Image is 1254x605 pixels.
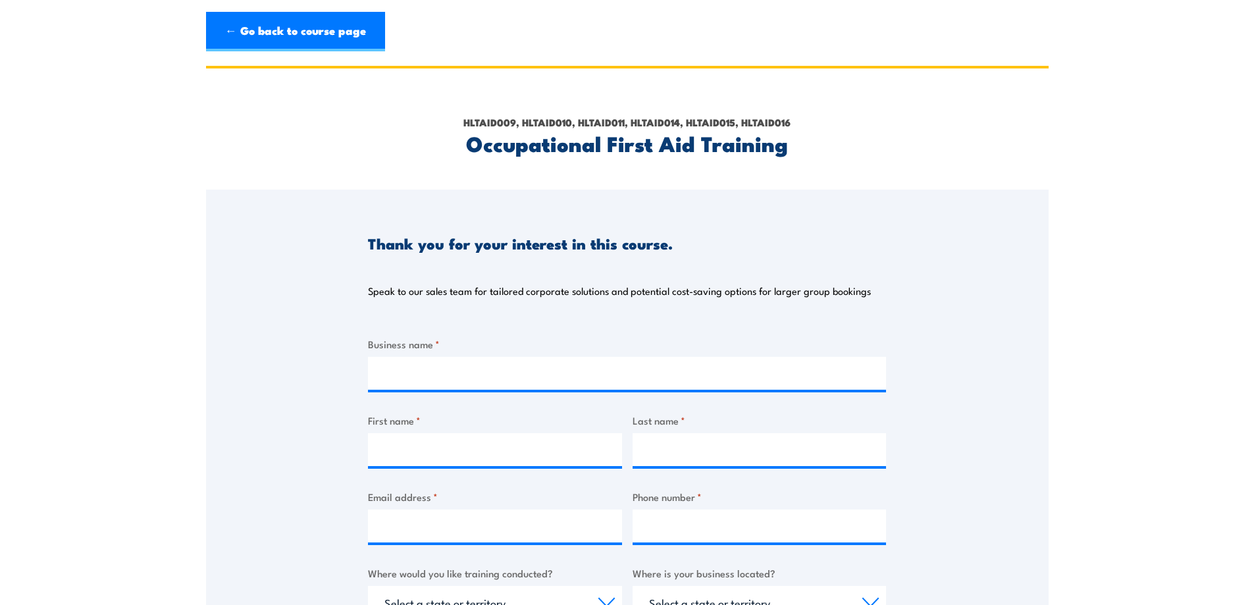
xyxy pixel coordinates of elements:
label: Phone number [633,489,887,504]
h3: Thank you for your interest in this course. [368,236,673,251]
p: HLTAID009, HLTAID010, HLTAID011, HLTAID014, HLTAID015, HLTAID016 [368,115,886,130]
p: Speak to our sales team for tailored corporate solutions and potential cost-saving options for la... [368,284,871,298]
label: Business name [368,336,886,352]
a: ← Go back to course page [206,12,385,51]
label: Where would you like training conducted? [368,566,622,581]
label: Last name [633,413,887,428]
label: Email address [368,489,622,504]
label: First name [368,413,622,428]
label: Where is your business located? [633,566,887,581]
h2: Occupational First Aid Training [368,134,886,152]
